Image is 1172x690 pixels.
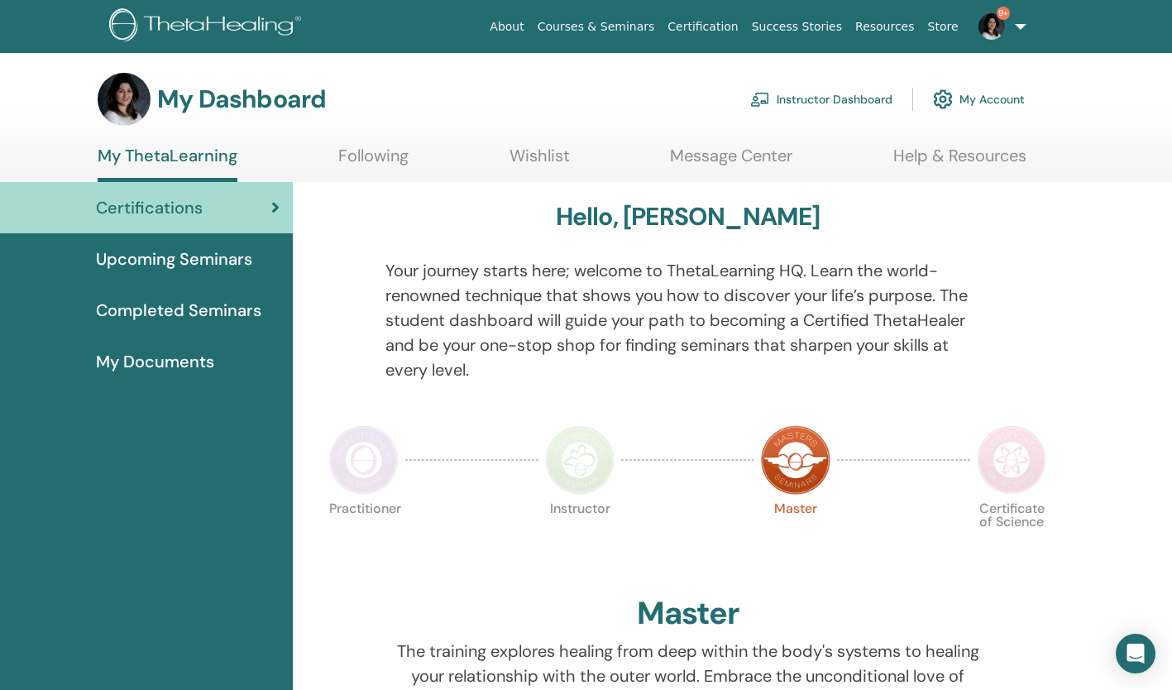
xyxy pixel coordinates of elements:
p: Master [761,502,830,572]
a: Success Stories [745,12,849,42]
img: default.jpg [978,13,1005,40]
p: Instructor [545,502,615,572]
p: Practitioner [329,502,399,572]
img: chalkboard-teacher.svg [750,92,770,107]
img: Certificate of Science [977,425,1046,495]
img: Master [761,425,830,495]
a: About [483,12,530,42]
div: Open Intercom Messenger [1116,634,1155,673]
a: My Account [933,81,1025,117]
img: Instructor [545,425,615,495]
img: Practitioner [329,425,399,495]
span: Completed Seminars [96,298,261,323]
h2: Master [637,595,739,633]
a: Instructor Dashboard [750,81,892,117]
span: My Documents [96,349,214,374]
span: Upcoming Seminars [96,247,252,271]
a: Store [921,12,965,42]
img: default.jpg [98,73,151,126]
a: Resources [849,12,921,42]
a: Help & Resources [893,146,1026,178]
span: 9+ [997,7,1010,20]
p: Certificate of Science [977,502,1046,572]
a: Wishlist [509,146,570,178]
a: Certification [661,12,744,42]
h3: Hello, [PERSON_NAME] [556,202,820,232]
img: cog.svg [933,85,953,113]
h3: My Dashboard [157,84,326,114]
a: Following [338,146,409,178]
a: Courses & Seminars [531,12,662,42]
span: Certifications [96,195,203,220]
p: Your journey starts here; welcome to ThetaLearning HQ. Learn the world-renowned technique that sh... [385,258,990,382]
a: My ThetaLearning [98,146,237,182]
a: Message Center [670,146,792,178]
img: logo.png [109,8,307,46]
